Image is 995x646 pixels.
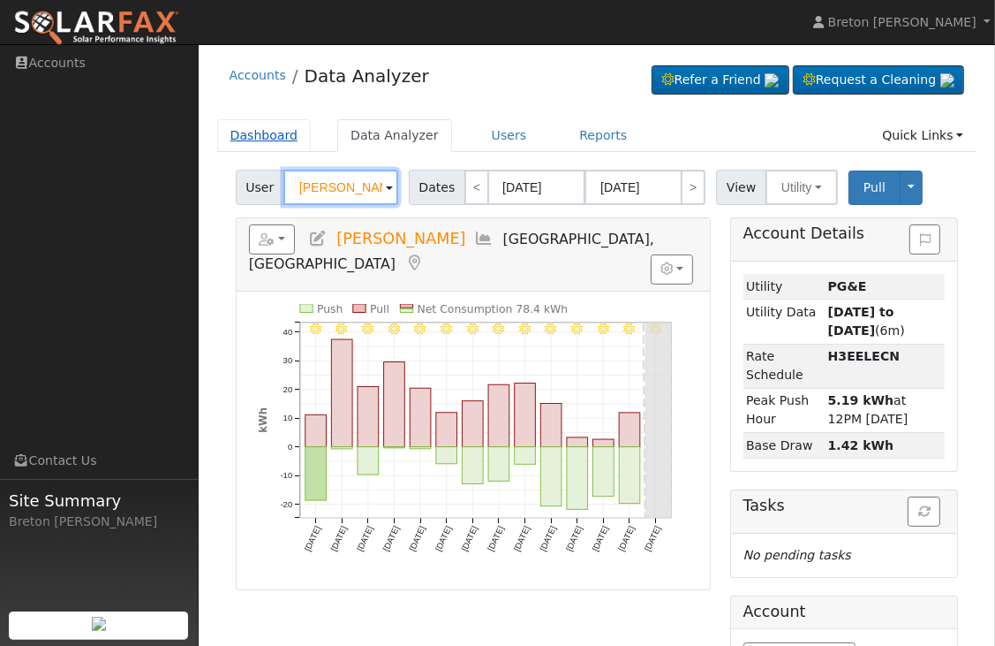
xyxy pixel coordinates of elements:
text: Pull [370,301,389,315]
a: Accounts [230,68,286,82]
rect: onclick="" [541,404,562,447]
span: User [236,170,284,205]
i: 10/05 - MostlyClear [493,323,504,335]
text: [DATE] [460,525,480,553]
rect: onclick="" [593,447,614,497]
rect: onclick="" [331,339,352,447]
rect: onclick="" [620,447,641,504]
a: Map [404,255,424,272]
i: 10/08 - Clear [572,323,584,335]
text: -20 [280,499,292,509]
rect: onclick="" [331,447,352,449]
rect: onclick="" [567,447,588,510]
a: Request a Cleaning [793,65,964,95]
i: 10/01 - Clear [388,323,400,335]
text: [DATE] [407,525,427,553]
text: [DATE] [512,525,532,553]
text: [DATE] [564,525,584,553]
span: (6m) [828,305,905,338]
rect: onclick="" [593,439,614,447]
rect: onclick="" [358,447,379,475]
a: Users [479,119,540,152]
rect: onclick="" [488,384,509,447]
i: 10/07 - Clear [546,323,557,335]
button: Refresh [908,497,940,527]
rect: onclick="" [358,387,379,447]
span: Breton [PERSON_NAME] [828,15,976,29]
text: [DATE] [303,525,323,553]
td: Base Draw [743,433,825,459]
img: retrieve [765,73,779,87]
text: [DATE] [355,525,375,553]
text: 10 [283,413,292,422]
strong: ID: 17193694, authorized: 08/19/25 [828,279,867,293]
a: Data Analyzer [337,119,452,152]
a: Quick Links [869,119,976,152]
a: Reports [566,119,640,152]
td: at 12PM [DATE] [825,388,945,432]
a: Multi-Series Graph [475,230,494,247]
text: [DATE] [486,525,506,553]
rect: onclick="" [541,447,562,506]
strong: [DATE] to [DATE] [828,305,894,338]
a: Data Analyzer [305,65,429,87]
button: Utility [765,170,838,205]
a: > [681,170,705,205]
i: 9/28 - Clear [310,323,321,335]
text: [DATE] [617,525,637,553]
rect: onclick="" [488,447,509,482]
rect: onclick="" [436,413,457,447]
h5: Tasks [743,497,946,515]
rect: onclick="" [567,437,588,447]
rect: onclick="" [463,447,484,484]
rect: onclick="" [410,447,431,449]
button: Pull [848,171,901,205]
a: Refer a Friend [652,65,789,95]
strong: 5.19 kWh [828,393,894,407]
text: Push [317,301,343,315]
rect: onclick="" [305,414,327,446]
text: kWh [256,407,268,433]
i: No pending tasks [743,548,851,562]
span: Pull [863,180,886,194]
td: Rate Schedule [743,344,825,388]
strong: V [828,349,901,363]
text: [DATE] [539,525,559,553]
i: 10/04 - MostlyClear [467,323,479,335]
rect: onclick="" [436,447,457,464]
img: retrieve [940,73,954,87]
rect: onclick="" [384,447,405,448]
i: 9/29 - Clear [335,323,347,335]
text: [DATE] [328,525,349,553]
text: -10 [280,470,292,480]
a: Edit User (35751) [308,230,328,247]
img: retrieve [92,617,106,631]
a: < [464,170,489,205]
i: 9/30 - Clear [362,323,373,335]
span: [GEOGRAPHIC_DATA], [GEOGRAPHIC_DATA] [249,231,654,272]
text: [DATE] [381,525,402,553]
td: Utility Data [743,300,825,344]
rect: onclick="" [384,362,405,447]
rect: onclick="" [515,447,536,465]
text: [DATE] [433,525,454,553]
text: 30 [283,355,292,365]
i: 10/03 - MostlyClear [441,323,452,335]
i: 10/10 - Clear [624,323,636,335]
i: 10/06 - MostlyClear [519,323,531,335]
text: [DATE] [643,525,663,553]
text: Net Consumption 78.4 kWh [418,301,569,315]
rect: onclick="" [305,447,327,501]
button: Issue History [909,224,940,255]
rect: onclick="" [463,401,484,447]
span: Site Summary [9,489,189,513]
text: 20 [283,384,292,394]
span: View [716,170,766,205]
i: 10/09 - Clear [598,323,609,335]
text: 40 [283,327,292,337]
i: 10/02 - Clear [414,323,426,335]
rect: onclick="" [620,413,641,447]
input: Select a User [283,170,398,205]
span: [PERSON_NAME] [336,230,465,247]
text: 0 [288,442,292,452]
